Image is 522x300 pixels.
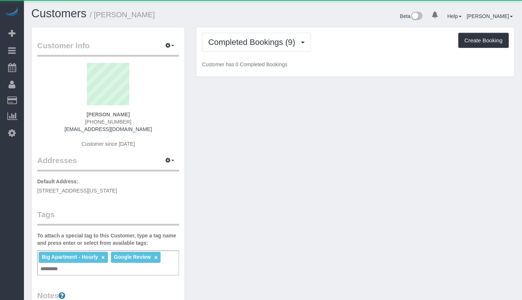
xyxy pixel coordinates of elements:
[114,254,151,260] span: Google Review
[467,13,513,19] a: [PERSON_NAME]
[64,126,152,132] a: [EMAIL_ADDRESS][DOMAIN_NAME]
[400,13,423,19] a: Beta
[202,33,311,52] button: Completed Bookings (9)
[447,13,462,19] a: Help
[458,33,509,48] button: Create Booking
[208,38,299,47] span: Completed Bookings (9)
[37,188,117,194] span: [STREET_ADDRESS][US_STATE]
[37,209,179,226] legend: Tags
[31,7,87,20] a: Customers
[87,112,130,117] strong: [PERSON_NAME]
[154,254,157,261] a: ×
[37,40,179,57] legend: Customer Info
[202,61,509,68] p: Customer has 0 Completed Bookings
[410,12,423,21] img: New interface
[4,7,19,18] img: Automaid Logo
[81,141,135,147] span: Customer since [DATE]
[90,11,155,19] small: / [PERSON_NAME]
[85,119,132,125] span: [PHONE_NUMBER]
[101,254,105,261] a: ×
[42,254,98,260] span: Big Apartment - Hourly
[37,178,78,185] label: Default Address:
[37,232,179,247] label: To attach a special tag to this Customer, type a tag name and press enter or select from availabl...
